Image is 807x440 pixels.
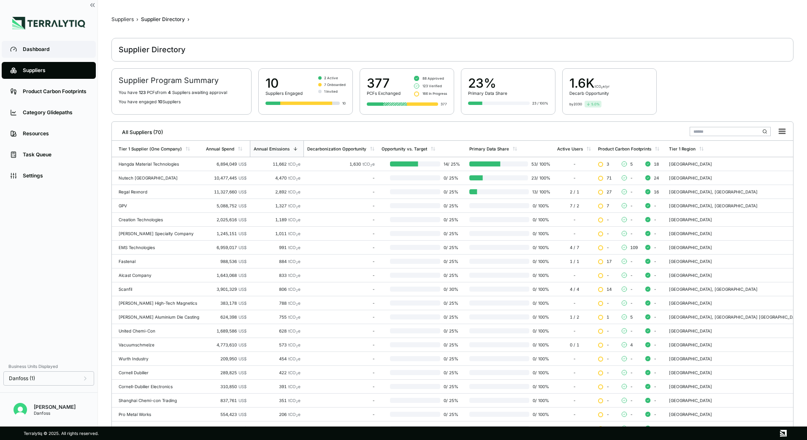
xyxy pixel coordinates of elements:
span: - [654,384,656,389]
div: [GEOGRAPHIC_DATA] [669,356,802,361]
span: 4 [630,342,633,347]
div: 10 [265,75,303,91]
div: 4,470 [253,175,301,180]
span: tCO e [288,384,301,389]
span: 71 [607,175,612,180]
span: 7 [607,203,609,208]
span: 1 [607,314,609,319]
span: 1 Invited [324,89,338,94]
div: [GEOGRAPHIC_DATA] [669,161,802,166]
span: 0 / 25 % [440,370,463,375]
div: [PERSON_NAME] Specialty Company [119,231,199,236]
sub: 2 [296,330,298,334]
span: - [654,203,656,208]
div: - [557,175,591,180]
div: [GEOGRAPHIC_DATA], [GEOGRAPHIC_DATA] [GEOGRAPHIC_DATA] [669,314,802,319]
span: tCO e [288,259,301,264]
span: 0 / 25 % [440,203,463,208]
div: - [557,370,591,375]
span: - [630,273,633,278]
div: Annual Emissions [254,146,290,151]
span: - [607,370,609,375]
span: - [630,217,633,222]
span: - [607,356,609,361]
div: 1,245,151 [206,231,246,236]
span: US$ [238,287,246,292]
span: 0 / 25 % [440,356,463,361]
span: US$ [238,356,246,361]
span: tCO e [288,217,301,222]
span: 0 / 30 % [440,287,463,292]
span: - [607,273,609,278]
span: 0 / 25 % [440,245,463,250]
span: 88 Approved [422,76,444,81]
sub: 2 [296,177,298,181]
span: - [630,259,633,264]
span: 18 [654,161,659,166]
div: - [307,259,375,264]
p: You have engaged Suppliers [119,99,244,104]
div: 6,959,017 [206,245,246,250]
span: - [630,189,633,194]
span: Danfoss (1) [9,375,35,382]
div: - [307,203,375,208]
span: US$ [238,161,246,166]
div: Tier 1 Region [669,146,696,151]
span: › [136,16,138,23]
span: - [630,384,633,389]
div: Cornell-Dubilier Electronics [119,384,199,389]
sub: 2 [296,247,298,251]
sub: 2 [296,344,298,348]
span: 0 / 100 % [529,203,550,208]
span: - [607,300,609,306]
span: - [630,356,633,361]
span: tCO e [288,342,301,347]
span: - [654,259,656,264]
div: - [307,342,375,347]
div: [GEOGRAPHIC_DATA], [GEOGRAPHIC_DATA] [669,287,802,292]
div: 383,178 [206,300,246,306]
div: Shanghai Chemi-con Trading [119,398,199,403]
sub: 2 [296,205,298,209]
span: tCO e [288,370,301,375]
div: 806 [253,287,301,292]
div: 4 / 4 [557,287,591,292]
div: Suppliers [111,16,134,23]
div: - [557,356,591,361]
h2: Supplier Program Summary [119,75,244,86]
span: › [187,16,190,23]
span: 0 / 100 % [529,314,550,319]
div: GPV [119,203,199,208]
div: - [307,189,375,194]
div: 310,850 [206,384,246,389]
div: Decarb Opportunity [569,91,609,96]
span: - [654,231,656,236]
div: [GEOGRAPHIC_DATA] [669,217,802,222]
span: - [630,231,633,236]
span: 10 [158,99,162,104]
span: US$ [238,328,246,333]
span: 0 / 100 % [529,287,550,292]
div: Creation Technologies [119,217,199,222]
span: 0 / 25 % [440,189,463,194]
div: Resources [23,130,87,137]
div: - [557,328,591,333]
span: 0 / 25 % [440,328,463,333]
div: Product Carbon Footprints [23,88,87,95]
sub: 2 [296,303,298,306]
span: - [654,370,656,375]
div: 422 [253,370,301,375]
div: [GEOGRAPHIC_DATA], [GEOGRAPHIC_DATA] [669,189,802,194]
span: 0 / 100 % [529,370,550,375]
div: 5,088,752 [206,203,246,208]
span: 16 [654,189,659,194]
span: - [654,217,656,222]
span: US$ [238,175,246,180]
span: tCO e [288,189,301,194]
div: Settings [23,172,87,179]
span: tCO e [288,314,301,319]
div: Annual Spend [206,146,234,151]
div: Category Glidepaths [23,109,87,116]
div: 1,189 [253,217,301,222]
div: 23% [468,75,507,91]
